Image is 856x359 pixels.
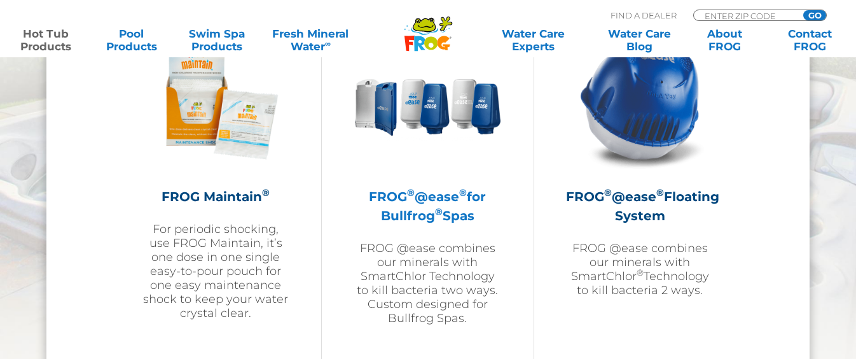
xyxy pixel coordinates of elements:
sup: ® [656,187,664,199]
a: FROG®@ease®for Bullfrog®SpasFROG @ease combines our minerals with SmartChlor Technology to kill b... [354,27,501,358]
sup: ∞ [325,39,331,48]
a: Water CareExperts [479,27,587,53]
a: AboutFROG [691,27,757,53]
sup: ® [435,206,443,218]
p: FROG @ease combines our minerals with SmartChlor Technology to kill bacteria two ways. Custom des... [354,241,501,325]
a: Fresh MineralWater∞ [269,27,352,53]
a: PoolProducts [98,27,164,53]
sup: ® [637,267,644,278]
h2: FROG @ease Floating System [566,187,714,225]
sup: ® [262,187,270,199]
h2: FROG @ease for Bullfrog Spas [354,187,501,225]
a: Swim SpaProducts [184,27,250,53]
a: FROG®@ease®Floating SystemFROG @ease combines our minerals with SmartChlor®Technology to kill bac... [566,27,714,358]
a: FROG Maintain®For periodic shocking, use FROG Maintain, it’s one dose in one single easy-to-pour ... [142,27,289,358]
p: For periodic shocking, use FROG Maintain, it’s one dose in one single easy-to-pour pouch for one ... [142,222,289,320]
sup: ® [459,187,467,199]
a: Hot TubProducts [13,27,79,53]
sup: ® [604,187,612,199]
a: ContactFROG [777,27,843,53]
p: FROG @ease combines our minerals with SmartChlor Technology to kill bacteria 2 ways. [566,241,714,297]
input: Zip Code Form [703,10,789,21]
p: Find A Dealer [611,10,677,21]
img: hot-tub-product-atease-system-300x300.png [566,27,714,174]
input: GO [803,10,826,20]
sup: ® [407,187,415,199]
h2: FROG Maintain [142,187,289,206]
img: Frog_Maintain_Hero-2-v2-300x300.png [142,27,289,174]
img: bullfrog-product-hero-300x300.png [354,27,501,174]
a: Water CareBlog [606,27,672,53]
